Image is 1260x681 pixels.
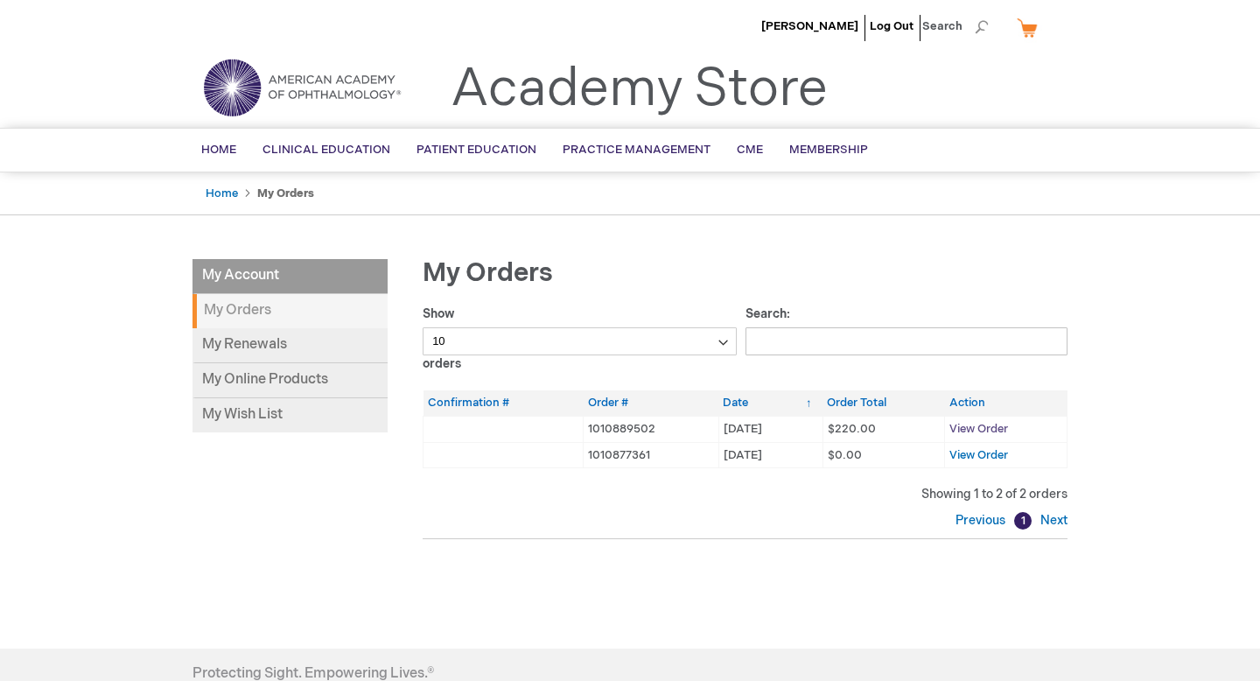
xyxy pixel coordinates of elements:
[423,327,737,355] select: Showorders
[451,58,828,121] a: Academy Store
[761,19,858,33] a: [PERSON_NAME]
[201,143,236,157] span: Home
[192,363,388,398] a: My Online Products
[737,143,763,157] span: CME
[945,390,1067,416] th: Action: activate to sort column ascending
[192,328,388,363] a: My Renewals
[584,442,718,468] td: 1010877361
[416,143,536,157] span: Patient Education
[262,143,390,157] span: Clinical Education
[949,448,1008,462] a: View Order
[955,513,1010,528] a: Previous
[423,257,553,289] span: My Orders
[718,442,822,468] td: [DATE]
[192,294,388,328] strong: My Orders
[1014,512,1032,530] a: 1
[822,390,944,416] th: Order Total: activate to sort column ascending
[718,390,822,416] th: Date: activate to sort column ascending
[789,143,868,157] span: Membership
[870,19,913,33] a: Log Out
[423,390,584,416] th: Confirmation #: activate to sort column ascending
[1036,513,1067,528] a: Next
[922,9,989,44] span: Search
[584,390,718,416] th: Order #: activate to sort column ascending
[584,416,718,442] td: 1010889502
[745,306,1068,348] label: Search:
[563,143,710,157] span: Practice Management
[828,448,862,462] span: $0.00
[745,327,1068,355] input: Search:
[423,486,1067,503] div: Showing 1 to 2 of 2 orders
[257,186,314,200] strong: My Orders
[828,422,876,436] span: $220.00
[206,186,238,200] a: Home
[423,306,737,371] label: Show orders
[718,416,822,442] td: [DATE]
[192,398,388,432] a: My Wish List
[949,422,1008,436] a: View Order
